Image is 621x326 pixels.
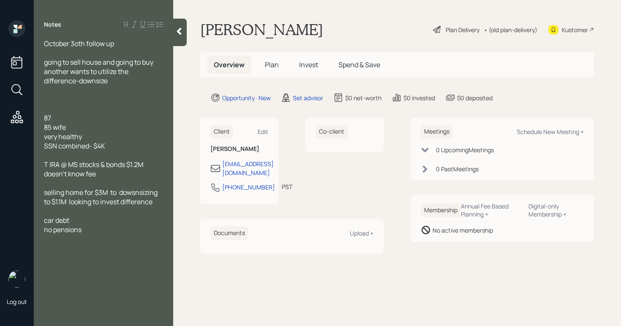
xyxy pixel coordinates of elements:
[258,128,268,136] div: Edit
[44,20,61,29] label: Notes
[350,229,373,237] div: Upload +
[44,225,82,234] span: no pensions
[200,20,323,39] h1: [PERSON_NAME]
[421,125,453,139] h6: Meetings
[222,93,271,102] div: Opportunity · New
[44,39,114,48] span: October 3oth follow up
[484,25,537,34] div: • (old plan-delivery)
[282,182,292,191] div: PST
[403,93,435,102] div: $0 invested
[222,159,274,177] div: [EMAIL_ADDRESS][DOMAIN_NAME]
[517,128,584,136] div: Schedule New Meeting +
[210,226,248,240] h6: Documents
[222,183,275,192] div: [PHONE_NUMBER]
[44,113,105,151] span: 87 85 wife very healthy SSN combined- $4K
[293,93,323,102] div: Set advisor
[7,298,27,306] div: Log out
[210,125,233,139] h6: Client
[421,203,461,217] h6: Membership
[433,226,493,235] div: No active membership
[44,58,155,85] span: going to sell house and going to buy another wants to utilize the difference-downsize
[562,25,588,34] div: Kustomer
[299,60,318,69] span: Invest
[214,60,245,69] span: Overview
[44,216,69,225] span: car debt
[44,169,96,178] span: doesn't know fee
[528,202,584,218] div: Digital-only Membership +
[457,93,493,102] div: $0 deposited
[436,164,479,173] div: 0 Past Meeting s
[461,202,522,218] div: Annual Fee Based Planning +
[316,125,348,139] h6: Co-client
[338,60,380,69] span: Spend & Save
[446,25,479,34] div: Plan Delivery
[44,188,159,206] span: selling home for $3M to dowsnsizing to $1.1M looking to invest difference
[8,271,25,288] img: retirable_logo.png
[265,60,279,69] span: Plan
[44,160,143,169] span: T IRA @ MS stocks & bonds $1.2M
[345,93,381,102] div: $0 net-worth
[210,145,268,153] h6: [PERSON_NAME]
[436,145,494,154] div: 0 Upcoming Meeting s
